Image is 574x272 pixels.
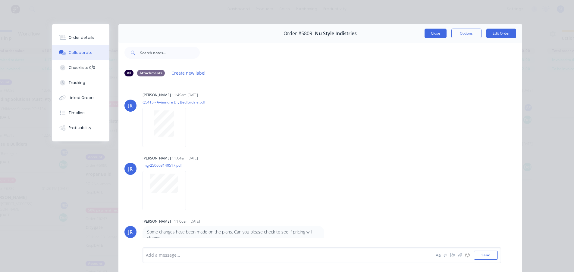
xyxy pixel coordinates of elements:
[451,29,481,38] button: Options
[69,80,85,85] div: Tracking
[315,31,357,36] span: Nu Style Indistries
[52,105,109,120] button: Timeline
[435,252,442,259] button: Aa
[52,90,109,105] button: Linked Orders
[172,156,198,161] div: 11:04am [DATE]
[486,29,516,38] button: Edit Order
[143,219,171,224] div: [PERSON_NAME]
[52,75,109,90] button: Tracking
[140,47,200,59] input: Search notes...
[464,252,471,259] button: ☺
[284,31,315,36] span: Order #5809 -
[52,60,109,75] button: Checklists 0/0
[128,165,133,172] div: JR
[143,163,192,168] p: img-250603140517.pdf
[69,65,95,70] div: Checklists 0/0
[128,228,133,236] div: JR
[69,110,85,116] div: Timeline
[143,92,171,98] div: [PERSON_NAME]
[52,45,109,60] button: Collaborate
[137,70,165,76] div: Attachments
[69,35,94,40] div: Order details
[168,69,209,77] button: Create new label
[143,100,205,105] p: Q5415 - Aviemore Dr, Bedfordale.pdf
[143,156,171,161] div: [PERSON_NAME]
[128,102,133,109] div: JR
[124,70,133,76] div: All
[474,251,498,260] button: Send
[69,125,91,131] div: Profitability
[52,120,109,135] button: Profitability
[442,252,449,259] button: @
[425,29,447,38] button: Close
[172,92,198,98] div: 11:49am [DATE]
[147,229,320,241] p: Some changes have been made on the plans. Can you please check to see if pricing will change.
[69,95,95,100] div: Linked Orders
[52,30,109,45] button: Order details
[172,219,200,224] div: - 11:06am [DATE]
[69,50,93,55] div: Collaborate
